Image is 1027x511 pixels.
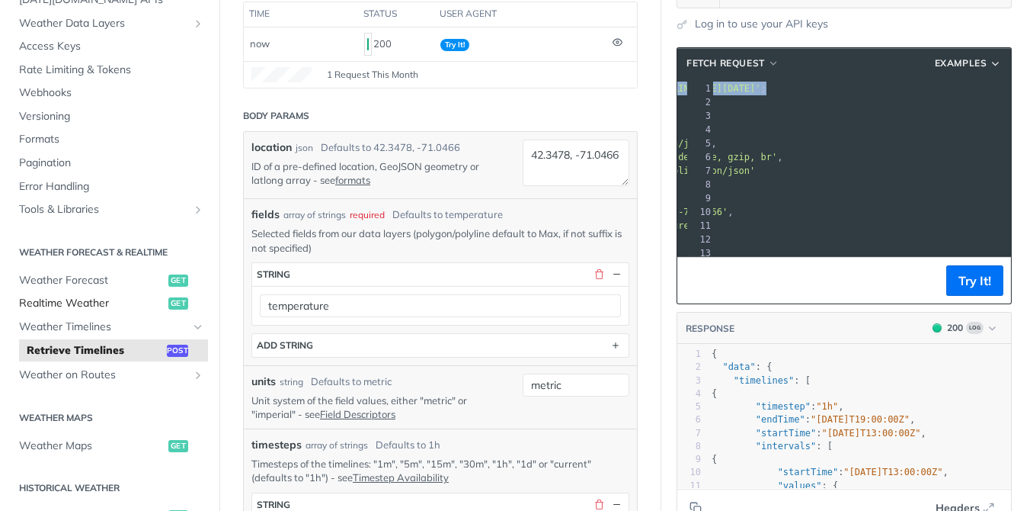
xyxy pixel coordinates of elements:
button: Hide subpages for Weather Timelines [192,321,204,333]
a: Field Descriptors [320,408,395,420]
a: Tools & LibrariesShow subpages for Tools & Libraries [11,198,208,221]
span: get [168,275,188,287]
a: formats [335,174,370,186]
div: 7 [687,164,713,178]
button: Examples [929,56,1007,71]
button: Show subpages for Weather on Routes [192,369,204,381]
div: ADD string [257,339,313,351]
div: 4 [687,123,713,137]
button: fetch Request [681,56,784,71]
button: Hide [610,268,624,281]
p: Timesteps of the timelines: "1m", "5m", "15m", "30m", "1h", "1d" or "current" (defaults to "1h") ... [251,457,629,484]
span: "timestep" [756,401,811,412]
div: string [257,268,290,280]
button: Show subpages for Weather Data Layers [192,18,204,30]
div: 10 [677,466,701,479]
div: 200 [364,31,428,57]
span: "data" [722,362,755,372]
span: Examples [935,56,987,70]
div: string [280,375,303,389]
div: array of strings [306,439,368,452]
div: Defaults to 1h [376,438,440,453]
div: 8 [677,440,701,453]
button: ADD string [252,334,629,357]
a: Rate Limiting & Tokens [11,59,208,82]
span: "[DATE]T13:00:00Z" [843,467,942,477]
div: 5 [677,400,701,413]
div: 7 [677,427,701,440]
div: 1 [677,348,701,361]
a: Retrieve Timelinespost [19,339,208,362]
span: Log [966,322,984,334]
div: 3 [687,109,713,123]
a: Pagination [11,152,208,175]
span: : , [712,401,844,412]
p: ID of a pre-defined location, GeoJSON geometry or latlong array - see [251,159,500,187]
div: Defaults to metric [311,374,392,390]
span: Weather on Routes [19,368,188,383]
button: string [252,263,629,286]
a: Log in to use your API keys [695,16,828,32]
div: required [350,208,385,222]
span: 'deflate, gzip, br' [673,152,777,162]
span: "values" [778,480,822,491]
h2: Weather Forecast & realtime [11,246,208,259]
span: Tools & Libraries [19,202,188,217]
div: Defaults to temperature [392,207,503,223]
div: 11 [687,219,713,233]
textarea: 42.3478, -71.0466 [523,140,629,186]
p: Selected fields from our data layers (polygon/polyline default to Max, if not suffix is not speci... [251,227,629,254]
span: "intervals" [756,441,816,452]
span: "startTime" [756,428,816,439]
span: "[DATE]T13:00:00Z" [822,428,921,439]
span: fetch Request [686,56,765,70]
label: units [251,374,276,390]
span: { [712,454,717,464]
a: Error Handling [11,175,208,198]
div: Defaults to 42.3478, -71.0466 [321,140,460,156]
div: Body Params [243,109,309,123]
span: Try It! [440,39,469,51]
a: Formats [11,128,208,151]
span: 1 Request This Month [327,68,418,82]
a: Webhooks [11,82,208,104]
a: Access Keys [11,35,208,58]
button: Delete [593,268,606,281]
span: Error Handling [19,179,204,194]
div: 6 [687,150,713,164]
div: 200 [947,321,963,335]
span: Weather Timelines [19,320,188,335]
div: 13 [687,246,713,260]
span: timesteps [251,437,302,453]
label: location [251,140,292,156]
a: Versioning [11,105,208,128]
span: Pagination [19,156,204,171]
span: : { [712,362,773,372]
span: "startTime" [778,467,838,477]
div: array of strings [283,208,346,222]
button: RESPONSE [685,321,735,336]
span: { [712,349,717,359]
div: string [257,499,290,510]
div: 10 [687,205,713,219]
div: 9 [687,191,713,205]
span: "1h" [816,401,838,412]
span: Rate Limiting & Tokens [19,63,204,78]
span: : [ [712,375,811,386]
div: json [296,141,313,155]
a: Weather Data LayersShow subpages for Weather Data Layers [11,12,208,35]
span: "[DATE]T19:00:00Z" [811,414,910,425]
a: Weather TimelinesHide subpages for Weather Timelines [11,316,208,339]
span: get [168,440,188,452]
div: 2 [677,361,701,374]
th: user agent [434,2,606,27]
span: get [168,297,188,310]
span: 200 [933,323,942,333]
th: status [358,2,434,27]
span: "timelines" [734,375,794,386]
span: Retrieve Timelines [27,343,163,358]
span: : , [712,428,926,439]
h2: Historical Weather [11,481,208,495]
a: Weather Mapsget [11,435,208,458]
span: "endTime" [756,414,805,425]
